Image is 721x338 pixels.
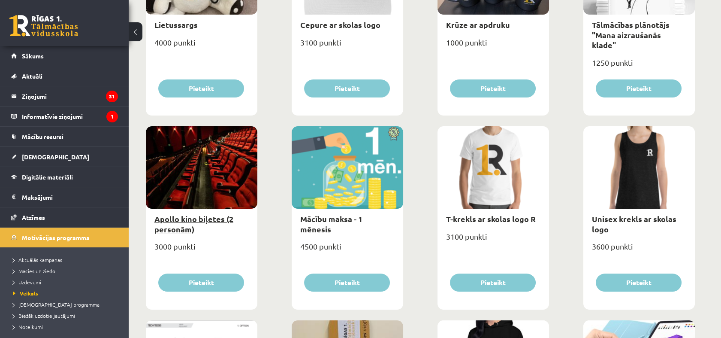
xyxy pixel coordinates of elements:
span: Motivācijas programma [22,234,90,241]
a: Lietussargs [154,20,198,30]
a: Informatīvie ziņojumi1 [11,107,118,126]
a: Cepure ar skolas logo [300,20,380,30]
div: 4500 punkti [292,239,403,261]
legend: Informatīvie ziņojumi [22,107,118,126]
span: Atzīmes [22,213,45,221]
div: 1250 punkti [583,55,695,77]
span: Aktuālās kampaņas [13,256,62,263]
div: 3100 punkti [292,35,403,57]
span: Uzdevumi [13,279,41,286]
div: 3000 punkti [146,239,257,261]
a: Aktuālās kampaņas [13,256,120,264]
a: Ziņojumi31 [11,86,118,106]
a: Unisex krekls ar skolas logo [592,214,676,234]
a: Motivācijas programma [11,228,118,247]
span: Mācību resursi [22,133,63,140]
div: 3600 punkti [583,239,695,261]
a: Maksājumi [11,187,118,207]
a: Tālmācības plānotājs "Mana aizraušanās klade" [592,20,670,50]
button: Pieteikt [304,79,390,97]
a: Krūze ar apdruku [446,20,510,30]
span: Sākums [22,52,44,60]
span: Aktuāli [22,72,42,80]
button: Pieteikt [158,79,244,97]
span: Biežāk uzdotie jautājumi [13,312,75,319]
a: Mācību maksa - 1 mēnesis [300,214,362,234]
a: Mācies un ziedo [13,267,120,275]
button: Pieteikt [596,274,682,292]
a: Noteikumi [13,323,120,331]
a: Digitālie materiāli [11,167,118,187]
a: Atzīmes [11,207,118,227]
a: Mācību resursi [11,127,118,146]
a: Rīgas 1. Tālmācības vidusskola [9,15,78,37]
div: 4000 punkti [146,35,257,57]
span: Veikals [13,290,38,297]
span: Noteikumi [13,323,43,330]
span: Mācies un ziedo [13,268,55,274]
span: [DEMOGRAPHIC_DATA] programma [13,301,100,308]
div: 3100 punkti [437,229,549,251]
legend: Maksājumi [22,187,118,207]
a: [DEMOGRAPHIC_DATA] [11,147,118,167]
i: 31 [106,91,118,102]
button: Pieteikt [450,274,536,292]
i: 1 [106,111,118,122]
span: Digitālie materiāli [22,173,73,181]
button: Pieteikt [450,79,536,97]
a: [DEMOGRAPHIC_DATA] programma [13,301,120,308]
a: Uzdevumi [13,278,120,286]
a: Biežāk uzdotie jautājumi [13,312,120,320]
legend: Ziņojumi [22,86,118,106]
button: Pieteikt [158,274,244,292]
button: Pieteikt [596,79,682,97]
button: Pieteikt [304,274,390,292]
a: Apollo kino biļetes (2 personām) [154,214,233,234]
div: 1000 punkti [437,35,549,57]
span: [DEMOGRAPHIC_DATA] [22,153,89,161]
img: Atlaide [384,126,403,141]
a: T-krekls ar skolas logo R [446,214,536,224]
a: Veikals [13,289,120,297]
a: Aktuāli [11,66,118,86]
a: Sākums [11,46,118,66]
